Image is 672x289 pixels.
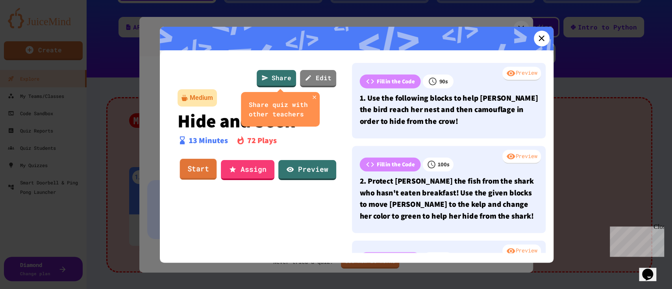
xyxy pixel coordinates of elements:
p: 100 s [438,160,449,169]
p: 72 Plays [247,134,277,146]
div: Share quiz with other teachers [249,99,312,118]
p: Fill in the Code [376,77,415,85]
a: Assign [221,160,274,180]
p: Hide and Seek [178,110,337,131]
p: 90 s [439,77,448,85]
p: 13 Minutes [189,134,228,146]
a: Preview [278,160,336,180]
button: close [309,92,319,102]
p: Fill in the Code [376,160,415,169]
iframe: chat widget [607,223,664,257]
a: Edit [300,70,336,87]
p: 1. Use the following blocks to help [PERSON_NAME] the bird reach her nest and then camouflage in ... [359,92,538,127]
div: Preview [502,244,541,258]
div: Preview [502,66,541,81]
a: Share [257,70,296,87]
p: 2. Protect [PERSON_NAME] the fish from the shark who hasn't eaten breakfast! Use the given blocks... [359,175,538,221]
div: Medium [190,93,213,103]
a: Start [180,159,217,180]
iframe: chat widget [639,258,664,281]
div: Preview [502,150,541,164]
div: Chat with us now!Close [3,3,54,50]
